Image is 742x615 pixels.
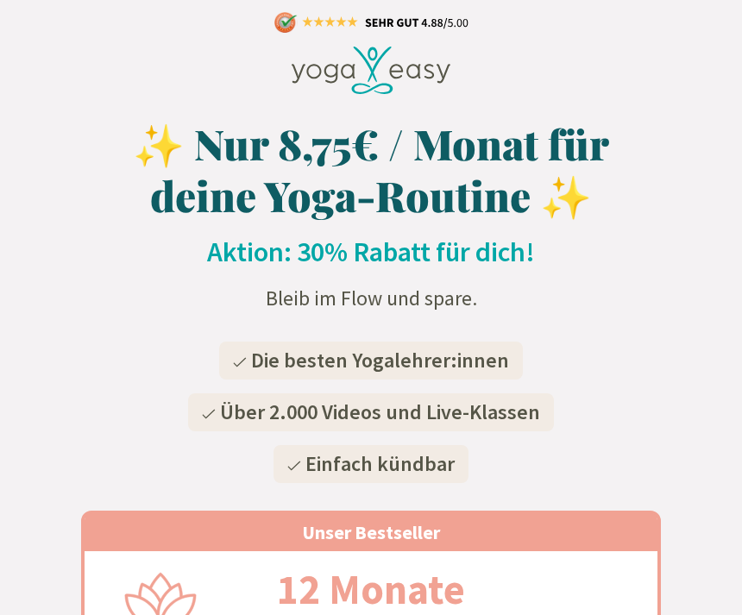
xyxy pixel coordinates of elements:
[220,398,540,425] span: Über 2.000 Videos und Live-Klassen
[251,347,509,373] span: Die besten Yogalehrer:innen
[305,450,455,477] span: Einfach kündbar
[302,520,440,544] span: Unser Bestseller
[81,117,661,221] h1: ✨ Nur 8,75€ / Monat für deine Yoga-Routine ✨
[14,283,728,314] p: Bleib im Flow und spare.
